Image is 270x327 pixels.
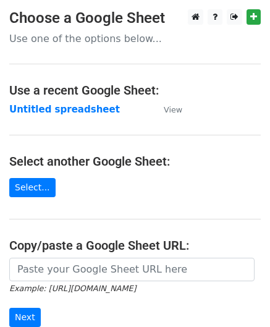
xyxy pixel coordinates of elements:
small: View [164,105,182,114]
a: Select... [9,178,56,197]
small: Example: [URL][DOMAIN_NAME] [9,284,136,293]
a: Untitled spreadsheet [9,104,120,115]
input: Paste your Google Sheet URL here [9,258,255,281]
h4: Select another Google Sheet: [9,154,261,169]
input: Next [9,308,41,327]
h3: Choose a Google Sheet [9,9,261,27]
p: Use one of the options below... [9,32,261,45]
a: View [151,104,182,115]
h4: Copy/paste a Google Sheet URL: [9,238,261,253]
h4: Use a recent Google Sheet: [9,83,261,98]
